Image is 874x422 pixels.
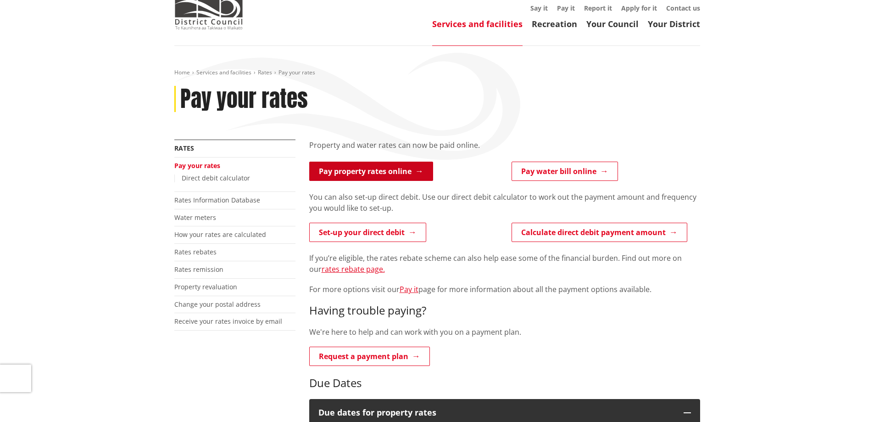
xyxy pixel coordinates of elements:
[584,4,612,12] a: Report it
[174,161,220,170] a: Pay your rates
[174,69,700,77] nav: breadcrumb
[832,383,865,416] iframe: Messenger Launcher
[586,18,639,29] a: Your Council
[666,4,700,12] a: Contact us
[432,18,523,29] a: Services and facilities
[180,86,308,113] h1: Pay your rates
[174,144,194,152] a: Rates
[512,162,618,181] a: Pay water bill online
[309,377,700,390] h3: Due Dates
[174,248,217,256] a: Rates rebates
[196,68,251,76] a: Services and facilities
[174,230,266,239] a: How your rates are calculated
[400,284,418,294] a: Pay it
[174,265,223,274] a: Rates remission
[174,317,282,326] a: Receive your rates invoice by email
[318,408,674,417] h3: Due dates for property rates
[174,300,261,309] a: Change your postal address
[309,347,430,366] a: Request a payment plan
[648,18,700,29] a: Your District
[322,264,385,274] a: rates rebate page.
[512,223,687,242] a: Calculate direct debit payment amount
[182,174,250,182] a: Direct debit calculator
[174,68,190,76] a: Home
[621,4,657,12] a: Apply for it
[174,282,237,291] a: Property revaluation
[309,326,700,338] p: We're here to help and can work with you on a payment plan.
[258,68,272,76] a: Rates
[309,253,700,275] p: If you’re eligible, the rates rebate scheme can also help ease some of the financial burden. Find...
[532,18,577,29] a: Recreation
[309,223,426,242] a: Set-up your direct debit
[309,191,700,214] p: You can also set-up direct debit. Use our direct debit calculator to work out the payment amount ...
[278,68,315,76] span: Pay your rates
[530,4,548,12] a: Say it
[557,4,575,12] a: Pay it
[309,304,700,317] h3: Having trouble paying?
[174,213,216,222] a: Water meters
[309,162,433,181] a: Pay property rates online
[309,284,700,295] p: For more options visit our page for more information about all the payment options available.
[174,196,260,204] a: Rates Information Database
[309,140,700,162] div: Property and water rates can now be paid online.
